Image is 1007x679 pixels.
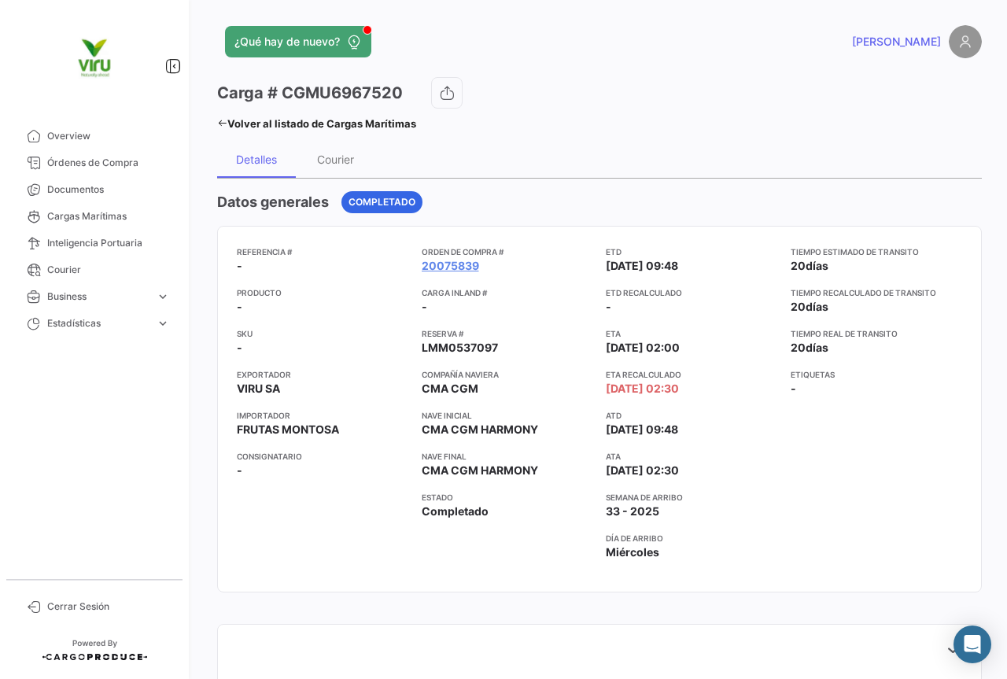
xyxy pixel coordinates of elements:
[606,340,680,356] span: [DATE] 02:00
[217,113,416,135] a: Volver al listado de Cargas Marítimas
[156,316,170,330] span: expand_more
[237,381,280,397] span: VIRU SA
[47,209,170,223] span: Cargas Marítimas
[422,245,594,258] app-card-info-title: Orden de Compra #
[13,123,176,149] a: Overview
[349,195,415,209] span: Completado
[791,327,963,340] app-card-info-title: Tiempo real de transito
[806,259,828,272] span: días
[422,286,594,299] app-card-info-title: Carga inland #
[237,450,409,463] app-card-info-title: Consignatario
[422,258,479,274] a: 20075839
[606,491,778,504] app-card-info-title: Semana de Arribo
[422,381,478,397] span: CMA CGM
[13,230,176,256] a: Inteligencia Portuaria
[606,327,778,340] app-card-info-title: ETA
[422,299,427,315] span: -
[237,286,409,299] app-card-info-title: Producto
[47,236,170,250] span: Inteligencia Portuaria
[852,34,941,50] span: [PERSON_NAME]
[217,82,403,104] h3: Carga # CGMU6967520
[237,463,242,478] span: -
[237,409,409,422] app-card-info-title: Importador
[791,341,806,354] span: 20
[317,153,354,166] div: Courier
[47,316,149,330] span: Estadísticas
[422,450,594,463] app-card-info-title: Nave final
[422,422,538,437] span: CMA CGM HARMONY
[47,600,170,614] span: Cerrar Sesión
[791,259,806,272] span: 20
[422,340,498,356] span: LMM0537097
[47,156,170,170] span: Órdenes de Compra
[422,327,594,340] app-card-info-title: Reserva #
[606,544,659,560] span: Miércoles
[606,258,678,274] span: [DATE] 09:48
[606,381,679,397] span: [DATE] 02:30
[422,463,538,478] span: CMA CGM HARMONY
[606,532,778,544] app-card-info-title: Día de Arribo
[237,245,409,258] app-card-info-title: Referencia #
[237,258,242,274] span: -
[606,286,778,299] app-card-info-title: ETD Recalculado
[606,504,659,519] span: 33 - 2025
[606,300,611,313] span: -
[13,149,176,176] a: Órdenes de Compra
[422,368,594,381] app-card-info-title: Compañía naviera
[236,153,277,166] div: Detalles
[237,368,409,381] app-card-info-title: Exportador
[237,340,242,356] span: -
[47,129,170,143] span: Overview
[791,300,806,313] span: 20
[55,19,134,98] img: viru.png
[422,409,594,422] app-card-info-title: Nave inicial
[606,463,679,478] span: [DATE] 02:30
[13,256,176,283] a: Courier
[791,381,796,397] span: -
[13,176,176,203] a: Documentos
[791,286,963,299] app-card-info-title: Tiempo recalculado de transito
[606,450,778,463] app-card-info-title: ATA
[47,183,170,197] span: Documentos
[217,191,329,213] h4: Datos generales
[806,300,828,313] span: días
[237,327,409,340] app-card-info-title: SKU
[954,625,991,663] div: Abrir Intercom Messenger
[791,368,963,381] app-card-info-title: Etiquetas
[422,504,489,519] span: Completado
[13,203,176,230] a: Cargas Marítimas
[606,422,678,437] span: [DATE] 09:48
[237,422,339,437] span: FRUTAS MONTOSA
[791,245,963,258] app-card-info-title: Tiempo estimado de transito
[47,290,149,304] span: Business
[806,341,828,354] span: días
[606,245,778,258] app-card-info-title: ETD
[47,263,170,277] span: Courier
[156,290,170,304] span: expand_more
[234,34,340,50] span: ¿Qué hay de nuevo?
[606,409,778,422] app-card-info-title: ATD
[606,368,778,381] app-card-info-title: ETA Recalculado
[225,26,371,57] button: ¿Qué hay de nuevo?
[422,491,594,504] app-card-info-title: Estado
[237,299,242,315] span: -
[949,25,982,58] img: placeholder-user.png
